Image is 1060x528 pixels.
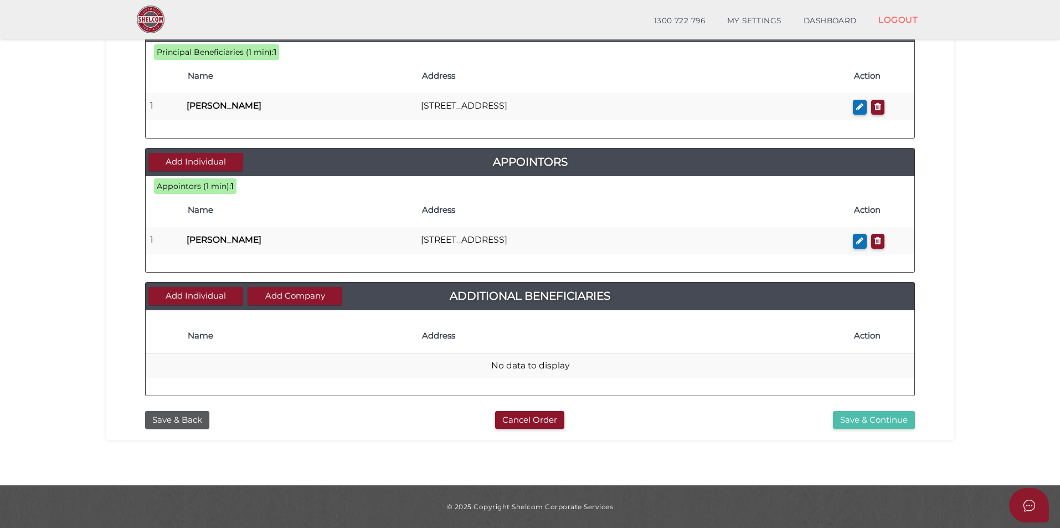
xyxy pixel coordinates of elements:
[854,71,909,81] h4: Action
[1009,488,1049,522] button: Open asap
[187,234,261,245] b: [PERSON_NAME]
[157,181,231,191] span: Appointors (1 min):
[187,100,261,111] b: [PERSON_NAME]
[833,411,915,429] button: Save & Continue
[422,331,843,341] h4: Address
[146,94,182,120] td: 1
[115,502,945,511] div: © 2025 Copyright Shelcom Corporate Services
[146,354,914,378] td: No data to display
[145,411,209,429] button: Save & Back
[188,71,411,81] h4: Name
[854,206,909,215] h4: Action
[793,10,868,32] a: DASHBOARD
[867,8,929,31] a: LOGOUT
[188,206,411,215] h4: Name
[416,228,848,254] td: [STREET_ADDRESS]
[146,153,914,171] a: Appointors
[422,206,843,215] h4: Address
[146,228,182,254] td: 1
[188,331,411,341] h4: Name
[231,181,234,191] b: 1
[148,153,243,171] button: Add Individual
[248,287,342,305] button: Add Company
[157,47,274,57] span: Principal Beneficiaries (1 min):
[495,411,564,429] button: Cancel Order
[146,287,914,305] a: Additional Beneficiaries
[716,10,793,32] a: MY SETTINGS
[422,71,843,81] h4: Address
[643,10,716,32] a: 1300 722 796
[854,331,909,341] h4: Action
[148,287,243,305] button: Add Individual
[416,94,848,120] td: [STREET_ADDRESS]
[274,47,276,57] b: 1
